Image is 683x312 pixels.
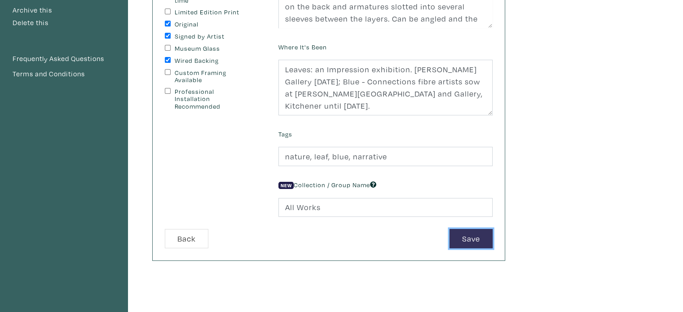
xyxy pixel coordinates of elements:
label: Professional Installation Recommended [175,88,250,110]
textarea: Leaves: an Impression exhibition. [PERSON_NAME][GEOGRAPHIC_DATA] [DATE]. [278,60,493,115]
button: Back [165,229,208,248]
label: Where It's Been [278,42,327,52]
label: Wired Backing [175,57,250,65]
label: Custom Framing Available [175,69,250,84]
input: Ex. 202X, Landscape Collection, etc. [278,198,493,217]
span: New [278,182,294,189]
button: Delete this [12,17,49,29]
label: Original [175,21,250,28]
button: Archive this [12,4,53,16]
button: Save [449,229,493,248]
label: Tags [278,129,292,139]
a: Terms and Conditions [12,68,116,80]
label: Collection / Group Name [278,180,376,190]
input: Ex. abstracts, blue, minimalist, people, animals, bright, etc. [278,147,493,166]
label: Limited Edition Print [175,9,250,16]
label: Signed by Artist [175,33,250,40]
label: Museum Glass [175,45,250,53]
a: Frequently Asked Questions [12,53,116,65]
